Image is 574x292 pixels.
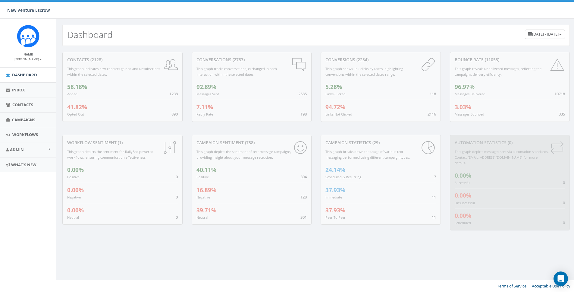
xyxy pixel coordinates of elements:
[455,201,475,205] small: Unsuccessful
[12,132,38,137] span: Workflows
[67,103,87,111] span: 41.82%
[196,83,216,91] span: 92.89%
[455,103,471,111] span: 3.03%
[196,140,307,146] div: Campaign Sentiment
[325,92,346,96] small: Links Clicked
[325,186,345,194] span: 37.93%
[196,66,277,77] small: This graph tracks conversations, exchanged in each interaction within the selected dates.
[325,166,345,174] span: 24.14%
[176,214,178,220] span: 0
[507,140,513,145] span: (0)
[300,174,307,179] span: 304
[67,112,84,116] small: Opted Out
[371,140,380,145] span: (29)
[169,91,178,97] span: 1238
[298,91,307,97] span: 2585
[67,175,80,179] small: Positive
[325,103,345,111] span: 94.72%
[67,195,81,199] small: Negative
[12,87,25,93] span: Inbox
[10,147,24,152] span: Admin
[325,57,436,63] div: conversions
[355,57,369,62] span: (2234)
[563,220,565,225] span: 0
[455,83,475,91] span: 96.97%
[455,149,549,165] small: This graph depicts messages sent via automation standards. Contact [EMAIL_ADDRESS][DOMAIN_NAME] f...
[24,52,33,56] small: Name
[14,56,42,62] a: [PERSON_NAME]
[325,175,361,179] small: Scheduled & Recurring
[67,186,84,194] span: 0.00%
[434,174,436,179] span: 7
[325,149,410,160] small: This graph breaks down the usage of various text messaging performed using different campaign types.
[484,57,499,62] span: (11053)
[196,92,219,96] small: Messages Sent
[231,57,245,62] span: (2783)
[497,283,526,289] a: Terms of Service
[532,283,570,289] a: Acceptable Use Policy
[89,57,102,62] span: (2128)
[196,103,213,111] span: 7.11%
[325,140,436,146] div: Campaign Statistics
[12,117,35,122] span: Campaigns
[300,111,307,117] span: 198
[455,192,471,199] span: 0.00%
[244,140,255,145] span: (758)
[559,111,565,117] span: 335
[325,215,346,220] small: Peer To Peer
[455,66,541,77] small: This graph reveals undelivered messages, reflecting the campaign's delivery efficiency.
[300,214,307,220] span: 301
[554,91,565,97] span: 10718
[325,112,352,116] small: Links Not Clicked
[196,186,216,194] span: 16.89%
[455,57,565,63] div: Bounce Rate
[455,92,485,96] small: Messages Delivered
[11,162,36,167] span: What's New
[196,149,291,160] small: This graph depicts the sentiment of text message campaigns, providing insight about your message ...
[325,195,342,199] small: Immediate
[67,166,84,174] span: 0.00%
[428,111,436,117] span: 2116
[455,221,471,225] small: Scheduled
[432,194,436,200] span: 11
[176,174,178,179] span: 0
[325,83,342,91] span: 5.28%
[67,92,77,96] small: Added
[196,57,307,63] div: conversations
[176,194,178,200] span: 0
[196,175,209,179] small: Positive
[455,172,471,179] span: 0.00%
[430,91,436,97] span: 118
[67,215,79,220] small: Neutral
[67,30,113,40] h2: Dashboard
[432,214,436,220] span: 11
[67,206,84,214] span: 0.00%
[67,57,178,63] div: contacts
[325,206,345,214] span: 37.93%
[455,140,565,146] div: Automation Statistics
[14,57,42,61] small: [PERSON_NAME]
[117,140,123,145] span: (1)
[563,200,565,205] span: 0
[12,102,33,107] span: Contacts
[196,215,208,220] small: Neutral
[563,180,565,185] span: 0
[67,149,153,160] small: This graph depicts the sentiment for RallyBot-powered workflows, ensuring communication effective...
[196,112,213,116] small: Reply Rate
[67,83,87,91] span: 58.18%
[455,180,471,185] small: Successful
[12,72,37,78] span: Dashboard
[67,66,160,77] small: This graph indicates new contacts gained and unsubscribes within the selected dates.
[17,25,39,47] img: Rally_Corp_Icon_1.png
[196,166,216,174] span: 40.11%
[455,212,471,220] span: 0.00%
[196,195,210,199] small: Negative
[171,111,178,117] span: 890
[196,206,216,214] span: 39.71%
[554,271,568,286] div: Open Intercom Messenger
[532,31,559,37] span: [DATE] - [DATE]
[67,140,178,146] div: Workflow Sentiment
[455,112,484,116] small: Messages Bounced
[300,194,307,200] span: 128
[7,7,50,13] span: New Venture Escrow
